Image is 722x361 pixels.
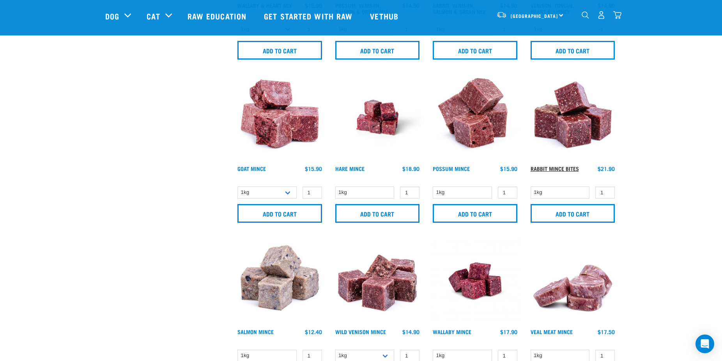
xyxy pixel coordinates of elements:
[105,10,119,22] a: Dog
[402,166,419,172] div: $18.90
[333,237,422,325] img: Pile Of Cubed Wild Venison Mince For Pets
[595,187,615,199] input: 1
[335,330,386,333] a: Wild Venison Mince
[235,237,324,325] img: 1141 Salmon Mince 01
[531,204,615,223] input: Add to cart
[500,166,517,172] div: $15.90
[235,74,324,162] img: 1077 Wild Goat Mince 01
[237,167,266,170] a: Goat Mince
[237,204,322,223] input: Add to cart
[531,167,579,170] a: Rabbit Mince Bites
[433,41,517,60] input: Add to cart
[531,41,615,60] input: Add to cart
[498,187,517,199] input: 1
[433,204,517,223] input: Add to cart
[237,330,274,333] a: Salmon Mince
[335,41,420,60] input: Add to cart
[500,329,517,335] div: $17.90
[180,0,256,32] a: Raw Education
[402,329,419,335] div: $14.90
[305,166,322,172] div: $15.90
[303,187,322,199] input: 1
[431,237,519,325] img: Wallaby Mince 1675
[529,74,617,162] img: Whole Minced Rabbit Cubes 01
[496,11,507,18] img: van-moving.png
[335,204,420,223] input: Add to cart
[431,74,519,162] img: 1102 Possum Mince 01
[335,167,365,170] a: Hare Mince
[582,11,589,19] img: home-icon-1@2x.png
[511,14,558,17] span: [GEOGRAPHIC_DATA]
[433,330,471,333] a: Wallaby Mince
[147,10,160,22] a: Cat
[613,11,621,19] img: home-icon@2x.png
[237,41,322,60] input: Add to cart
[529,237,617,325] img: 1160 Veal Meat Mince Medallions 01
[305,329,322,335] div: $12.40
[256,0,362,32] a: Get started with Raw
[598,166,615,172] div: $21.90
[531,330,573,333] a: Veal Meat Mince
[362,0,408,32] a: Vethub
[333,74,422,162] img: Raw Essentials Hare Mince Raw Bites For Cats & Dogs
[433,167,470,170] a: Possum Mince
[400,187,419,199] input: 1
[598,329,615,335] div: $17.50
[695,335,714,353] div: Open Intercom Messenger
[597,11,605,19] img: user.png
